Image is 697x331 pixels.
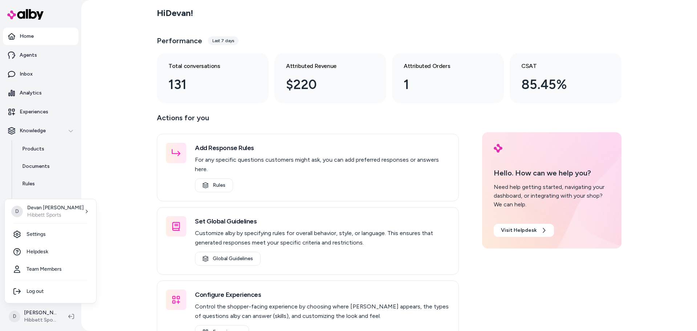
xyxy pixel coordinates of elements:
[8,226,93,243] a: Settings
[11,206,23,217] span: D
[8,261,93,278] a: Team Members
[8,283,93,300] div: Log out
[27,211,84,219] p: Hibbett Sports
[27,248,48,255] span: Helpdesk
[27,204,84,211] p: Devan [PERSON_NAME]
